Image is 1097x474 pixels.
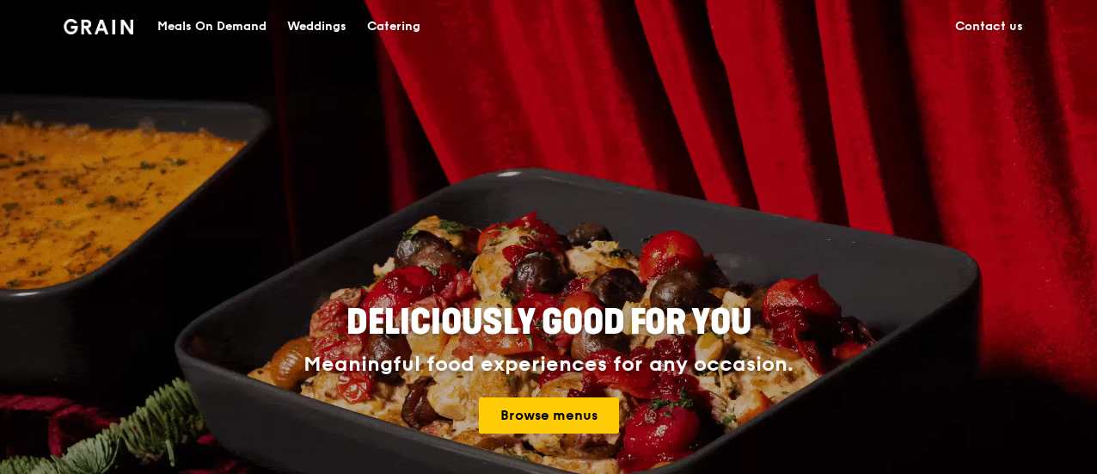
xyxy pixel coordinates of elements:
a: Catering [357,1,431,52]
img: Grain [64,19,133,34]
a: Contact us [945,1,1033,52]
a: Browse menus [479,397,619,434]
div: Catering [367,1,420,52]
div: Weddings [287,1,346,52]
a: Weddings [277,1,357,52]
div: Meals On Demand [157,1,267,52]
